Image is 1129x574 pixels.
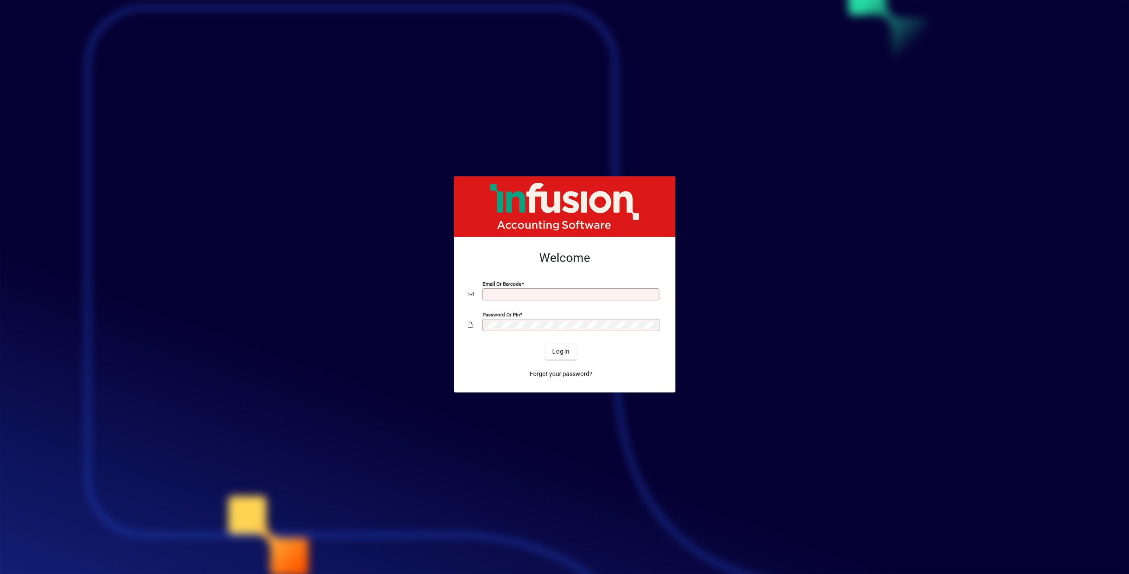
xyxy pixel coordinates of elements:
[552,347,570,356] span: Login
[545,344,577,360] button: Login
[483,281,521,287] mat-label: Email or Barcode
[483,311,520,317] mat-label: Password or Pin
[526,367,596,382] a: Forgot your password?
[468,251,662,265] h2: Welcome
[530,370,592,379] span: Forgot your password?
